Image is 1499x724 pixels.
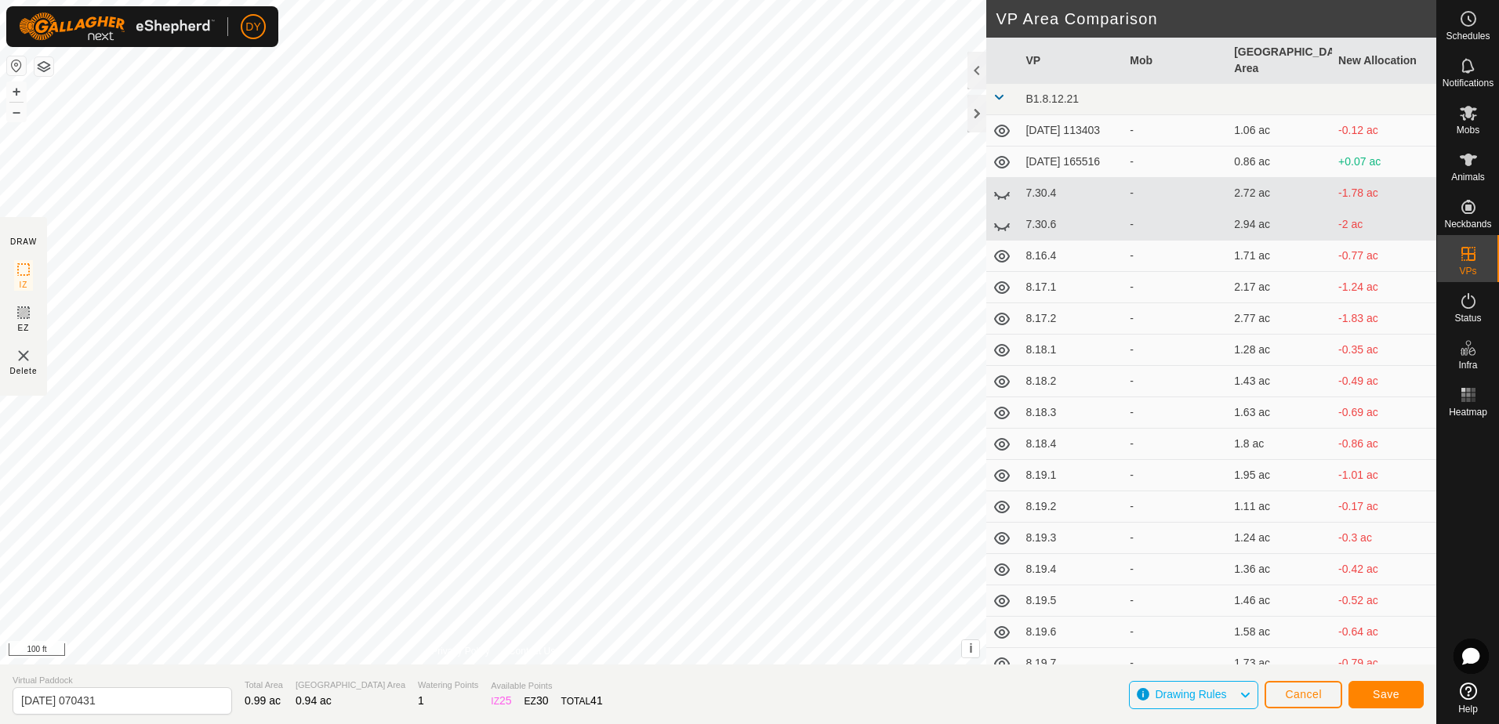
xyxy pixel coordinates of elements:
[10,365,38,377] span: Delete
[20,279,28,291] span: IZ
[1228,38,1332,84] th: [GEOGRAPHIC_DATA] Area
[1457,125,1479,135] span: Mobs
[418,694,424,707] span: 1
[1019,209,1123,241] td: 7.30.6
[1130,530,1221,546] div: -
[1332,460,1436,491] td: -1.01 ac
[1285,688,1322,700] span: Cancel
[14,346,33,365] img: VP
[1228,397,1332,429] td: 1.63 ac
[1451,172,1485,182] span: Animals
[1332,554,1436,585] td: -0.42 ac
[1019,241,1123,272] td: 8.16.4
[1459,266,1476,276] span: VPs
[996,9,1436,28] h2: VP Area Comparison
[1332,303,1436,335] td: -1.83 ac
[561,693,603,709] div: TOTAL
[1332,38,1436,84] th: New Allocation
[1454,313,1481,323] span: Status
[1443,78,1494,88] span: Notifications
[1130,592,1221,609] div: -
[1025,92,1079,105] span: B1.8.12.21
[1130,248,1221,264] div: -
[1348,681,1424,708] button: Save
[1130,342,1221,358] div: -
[1332,209,1436,241] td: -2 ac
[19,13,215,41] img: Gallagher Logo
[1228,554,1332,585] td: 1.36 ac
[7,103,26,121] button: –
[1019,115,1123,147] td: [DATE] 113403
[1373,688,1399,700] span: Save
[1332,241,1436,272] td: -0.77 ac
[1332,523,1436,554] td: -0.3 ac
[1228,585,1332,617] td: 1.46 ac
[1228,523,1332,554] td: 1.24 ac
[1019,303,1123,335] td: 8.17.2
[1130,498,1221,515] div: -
[509,644,555,658] a: Contact Us
[1228,178,1332,209] td: 2.72 ac
[1332,335,1436,366] td: -0.35 ac
[1332,178,1436,209] td: -1.78 ac
[431,644,490,658] a: Privacy Policy
[1444,219,1491,229] span: Neckbands
[1019,648,1123,679] td: 8.19.7
[1228,335,1332,366] td: 1.28 ac
[1019,429,1123,460] td: 8.18.4
[1458,704,1478,714] span: Help
[1155,688,1226,700] span: Drawing Rules
[1019,178,1123,209] td: 7.30.4
[1449,407,1487,417] span: Heatmap
[245,679,283,692] span: Total Area
[1019,38,1123,84] th: VP
[1332,115,1436,147] td: -0.12 ac
[1130,185,1221,201] div: -
[1130,122,1221,139] div: -
[1130,655,1221,672] div: -
[1228,209,1332,241] td: 2.94 ac
[1332,585,1436,617] td: -0.52 ac
[1130,310,1221,327] div: -
[296,694,332,707] span: 0.94 ac
[1130,404,1221,421] div: -
[536,694,549,707] span: 30
[1228,429,1332,460] td: 1.8 ac
[7,82,26,101] button: +
[1130,279,1221,295] div: -
[1019,554,1123,585] td: 8.19.4
[7,56,26,75] button: Reset Map
[1019,523,1123,554] td: 8.19.3
[1019,585,1123,617] td: 8.19.5
[1019,617,1123,648] td: 8.19.6
[245,19,260,35] span: DY
[1332,617,1436,648] td: -0.64 ac
[1265,681,1342,708] button: Cancel
[1332,648,1436,679] td: -0.79 ac
[1228,115,1332,147] td: 1.06 ac
[1019,397,1123,429] td: 8.18.3
[1130,373,1221,389] div: -
[1446,31,1490,41] span: Schedules
[1019,335,1123,366] td: 8.18.1
[499,694,512,707] span: 25
[1332,491,1436,523] td: -0.17 ac
[1130,216,1221,233] div: -
[34,57,53,76] button: Map Layers
[1228,272,1332,303] td: 2.17 ac
[1228,617,1332,648] td: 1.58 ac
[491,679,602,693] span: Available Points
[1437,676,1499,720] a: Help
[1332,397,1436,429] td: -0.69 ac
[1130,624,1221,640] div: -
[1228,648,1332,679] td: 1.73 ac
[245,694,281,707] span: 0.99 ac
[1228,460,1332,491] td: 1.95 ac
[1228,147,1332,178] td: 0.86 ac
[1130,561,1221,577] div: -
[18,322,30,334] span: EZ
[1228,366,1332,397] td: 1.43 ac
[1332,272,1436,303] td: -1.24 ac
[1332,147,1436,178] td: +0.07 ac
[1019,491,1123,523] td: 8.19.2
